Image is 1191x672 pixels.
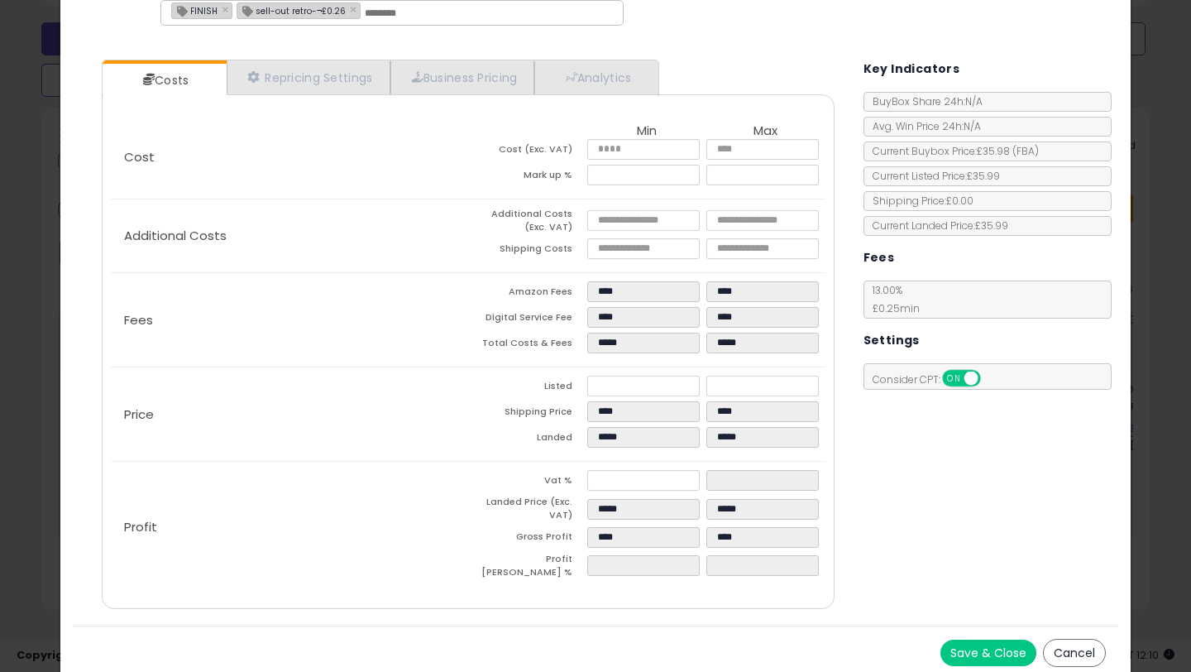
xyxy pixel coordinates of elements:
span: £35.98 [977,144,1039,158]
span: OFF [978,372,1004,386]
a: × [222,2,232,17]
h5: Fees [863,247,895,268]
th: Max [706,124,825,139]
p: Additional Costs [111,229,468,242]
p: Cost [111,151,468,164]
span: Current Listed Price: £35.99 [864,169,1000,183]
button: Save & Close [940,640,1036,666]
td: Shipping Price [468,401,587,427]
a: × [350,2,360,17]
h5: Key Indicators [863,59,960,79]
td: Profit [PERSON_NAME] % [468,553,587,583]
td: Gross Profit [468,527,587,553]
td: Amazon Fees [468,281,587,307]
a: Costs [103,64,225,97]
a: Business Pricing [390,60,535,94]
td: Vat % [468,470,587,496]
span: ( FBA ) [1012,144,1039,158]
a: Repricing Settings [227,60,390,94]
p: Profit [111,521,468,534]
span: Shipping Price: £0.00 [864,194,973,208]
td: Cost (Exc. VAT) [468,139,587,165]
td: Total Costs & Fees [468,333,587,358]
span: Current Buybox Price: [864,144,1039,158]
span: ON [944,372,964,386]
td: Shipping Costs [468,238,587,264]
td: Digital Service Fee [468,307,587,333]
span: Consider CPT: [864,372,1002,386]
span: 13.00 % [864,283,920,315]
span: BuyBox Share 24h: N/A [864,94,983,108]
td: Additional Costs (Exc. VAT) [468,208,587,238]
span: £0.25 min [864,301,920,315]
span: sell-out retro-¬£0.26 [237,3,346,17]
button: Cancel [1043,639,1106,667]
td: Mark up % [468,165,587,190]
td: Landed [468,427,587,453]
p: Fees [111,314,468,327]
td: Landed Price (Exc. VAT) [468,496,587,526]
span: FINISH [172,3,218,17]
p: Price [111,408,468,421]
td: Listed [468,376,587,401]
span: Current Landed Price: £35.99 [864,218,1008,233]
th: Min [587,124,706,139]
h5: Settings [863,330,920,351]
a: Analytics [534,60,657,94]
span: Avg. Win Price 24h: N/A [864,119,981,133]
